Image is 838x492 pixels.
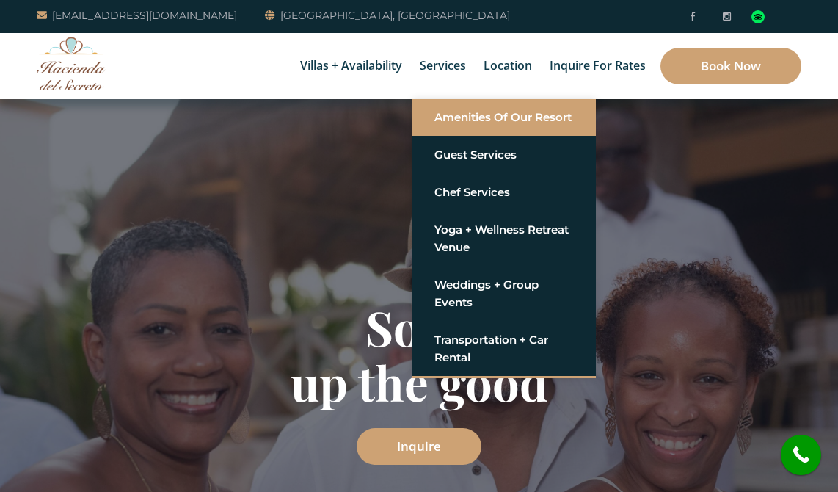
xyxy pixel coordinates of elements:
[434,217,574,261] a: Yoga + Wellness Retreat Venue
[784,438,817,471] i: call
[542,33,653,99] a: Inquire for Rates
[412,33,473,99] a: Services
[660,48,801,84] a: Book Now
[434,104,574,131] a: Amenities of Our Resort
[476,33,539,99] a: Location
[293,33,409,99] a: Villas + Availability
[357,428,481,465] a: Inquire
[37,37,106,90] img: Awesome Logo
[434,272,574,316] a: Weddings + Group Events
[751,10,765,23] img: Tripadvisor_logomark.svg
[37,7,237,24] a: [EMAIL_ADDRESS][DOMAIN_NAME]
[751,10,765,23] div: Read traveler reviews on Tripadvisor
[434,327,574,371] a: Transportation + Car Rental
[434,179,574,206] a: Chef Services
[434,142,574,168] a: Guest Services
[265,7,510,24] a: [GEOGRAPHIC_DATA], [GEOGRAPHIC_DATA]
[781,435,821,475] a: call
[78,300,760,410] h1: Soak up the good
